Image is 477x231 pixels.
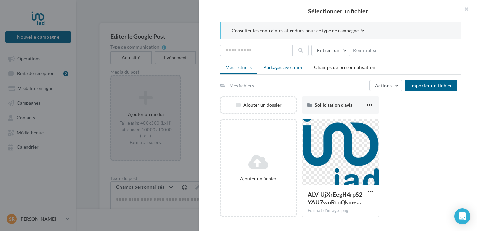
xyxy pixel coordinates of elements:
[410,83,452,88] span: Importer un fichier
[224,175,293,182] div: Ajouter un fichier
[232,28,359,34] span: Consulter les contraintes attendues pour ce type de campagne
[232,27,365,35] button: Consulter les contraintes attendues pour ce type de campagne
[221,102,296,108] div: Ajouter un dossier
[454,208,470,224] div: Open Intercom Messenger
[375,83,392,88] span: Actions
[229,82,254,89] div: Mes fichiers
[308,208,373,214] div: Format d'image: png
[405,80,457,91] button: Importer un fichier
[369,80,402,91] button: Actions
[225,64,252,70] span: Mes fichiers
[308,191,362,206] span: ALV-UjXrEegH4rpS2YAU7wuRtnQkmeLmGGObXja09TtdG6-2pZooryE
[315,102,352,108] span: Sollicitation d'avis
[263,64,302,70] span: Partagés avec moi
[314,64,375,70] span: Champs de personnalisation
[209,8,466,14] h2: Sélectionner un fichier
[311,45,350,56] button: Filtrer par
[350,46,382,54] button: Réinitialiser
